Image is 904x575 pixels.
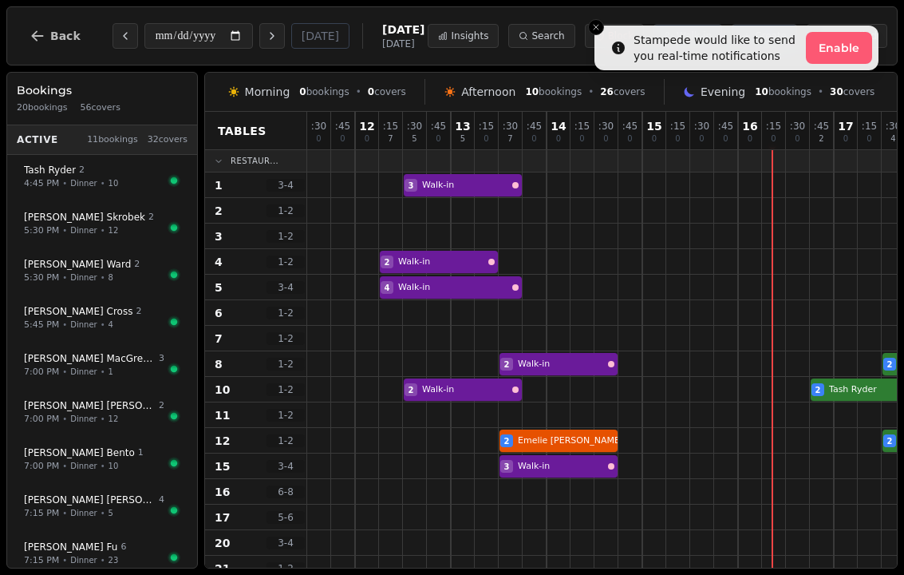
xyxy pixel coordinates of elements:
[398,281,509,295] span: Walk-in
[101,319,105,331] span: •
[24,319,59,332] span: 5:45 PM
[70,272,97,284] span: Dinner
[518,460,605,474] span: Walk-in
[742,121,757,132] span: 16
[62,319,67,331] span: •
[62,272,67,284] span: •
[101,507,105,519] span: •
[385,256,390,268] span: 2
[383,121,398,131] span: : 15
[24,507,59,521] span: 7:15 PM
[699,135,704,143] span: 0
[14,343,191,387] button: [PERSON_NAME] MacGregor37:00 PM•Dinner•1
[17,82,188,98] h3: Bookings
[101,366,105,378] span: •
[531,135,536,143] span: 0
[215,458,230,474] span: 15
[266,409,305,422] span: 1 - 2
[62,366,67,378] span: •
[70,366,97,378] span: Dinner
[755,85,811,98] span: bookings
[407,121,422,131] span: : 30
[652,135,657,143] span: 0
[24,460,59,474] span: 7:00 PM
[215,356,223,372] span: 8
[109,413,119,425] span: 12
[14,296,191,340] button: [PERSON_NAME] Cross25:45 PM•Dinner•4
[109,177,119,189] span: 10
[551,121,566,132] span: 14
[101,272,105,284] span: •
[24,366,59,379] span: 7:00 PM
[518,434,623,448] span: Emelie [PERSON_NAME]
[436,135,440,143] span: 0
[525,85,582,98] span: bookings
[507,135,512,143] span: 7
[627,135,632,143] span: 0
[675,135,680,143] span: 0
[101,413,105,425] span: •
[451,30,488,42] span: Insights
[81,101,120,115] span: 56 covers
[14,438,191,482] button: [PERSON_NAME] Bento17:00 PM•Dinner•10
[556,135,561,143] span: 0
[598,121,614,131] span: : 30
[266,537,305,549] span: 3 - 4
[600,85,645,98] span: covers
[886,121,901,131] span: : 30
[412,135,416,143] span: 5
[215,535,230,551] span: 20
[62,224,67,236] span: •
[24,211,145,224] span: [PERSON_NAME] Skrobek
[266,562,305,575] span: 1 - 2
[574,121,590,131] span: : 15
[356,85,361,98] span: •
[109,460,119,472] span: 10
[838,121,853,132] span: 17
[819,135,823,143] span: 2
[109,319,113,331] span: 4
[101,460,105,472] span: •
[70,507,97,519] span: Dinner
[215,484,230,500] span: 16
[109,366,113,378] span: 1
[887,359,893,371] span: 2
[291,23,349,49] button: [DATE]
[830,85,874,98] span: covers
[24,494,156,506] span: [PERSON_NAME] [PERSON_NAME]
[266,434,305,447] span: 1 - 2
[138,446,144,460] span: 1
[748,135,752,143] span: 0
[311,121,326,131] span: : 30
[14,391,191,434] button: [PERSON_NAME] [PERSON_NAME]27:00 PM•Dinner•12
[795,135,799,143] span: 0
[148,133,188,147] span: 32 covers
[70,177,97,189] span: Dinner
[24,177,59,191] span: 4:45 PM
[70,224,97,236] span: Dinner
[113,23,138,49] button: Previous day
[120,541,126,554] span: 6
[50,30,81,42] span: Back
[299,85,349,98] span: bookings
[215,382,230,398] span: 10
[79,164,85,177] span: 2
[134,258,140,272] span: 2
[215,280,223,295] span: 5
[24,258,131,271] span: [PERSON_NAME] Ward
[24,352,156,365] span: [PERSON_NAME] MacGregor
[887,435,893,447] span: 2
[215,177,223,193] span: 1
[101,224,105,236] span: •
[806,32,872,64] button: Enable
[588,19,604,35] button: Close toast
[843,135,848,143] span: 0
[862,121,877,131] span: : 15
[70,554,97,566] span: Dinner
[504,461,510,473] span: 3
[215,228,223,244] span: 3
[422,383,509,397] span: Walk-in
[17,17,93,55] button: Back
[818,85,823,98] span: •
[215,510,230,525] span: 17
